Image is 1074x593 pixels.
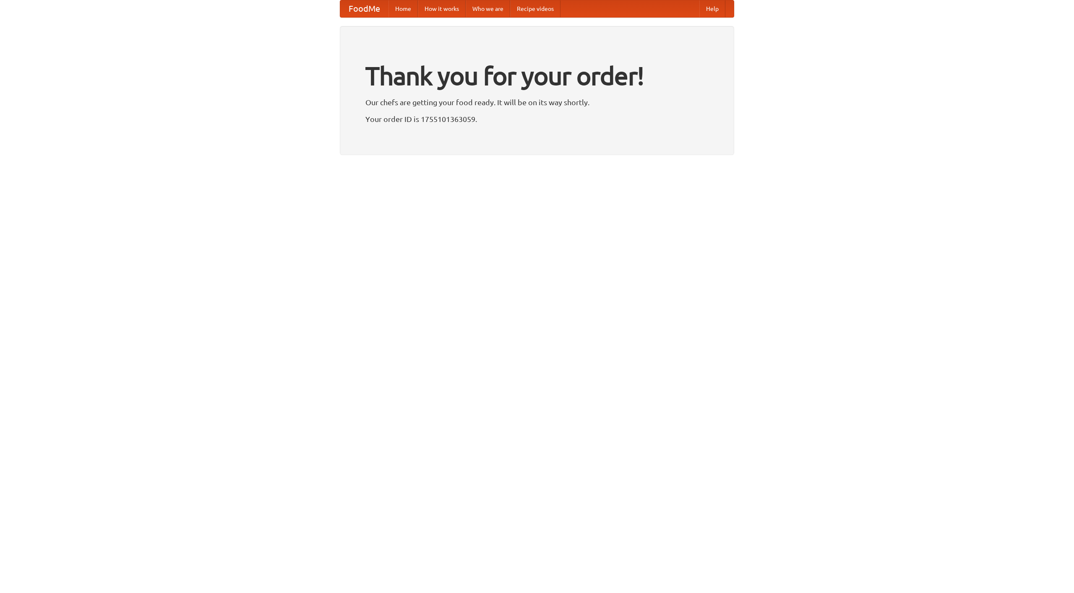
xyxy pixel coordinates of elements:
a: FoodMe [340,0,388,17]
a: Recipe videos [510,0,560,17]
p: Your order ID is 1755101363059. [365,113,709,125]
a: Help [699,0,725,17]
h1: Thank you for your order! [365,56,709,96]
a: How it works [418,0,466,17]
a: Who we are [466,0,510,17]
a: Home [388,0,418,17]
p: Our chefs are getting your food ready. It will be on its way shortly. [365,96,709,109]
